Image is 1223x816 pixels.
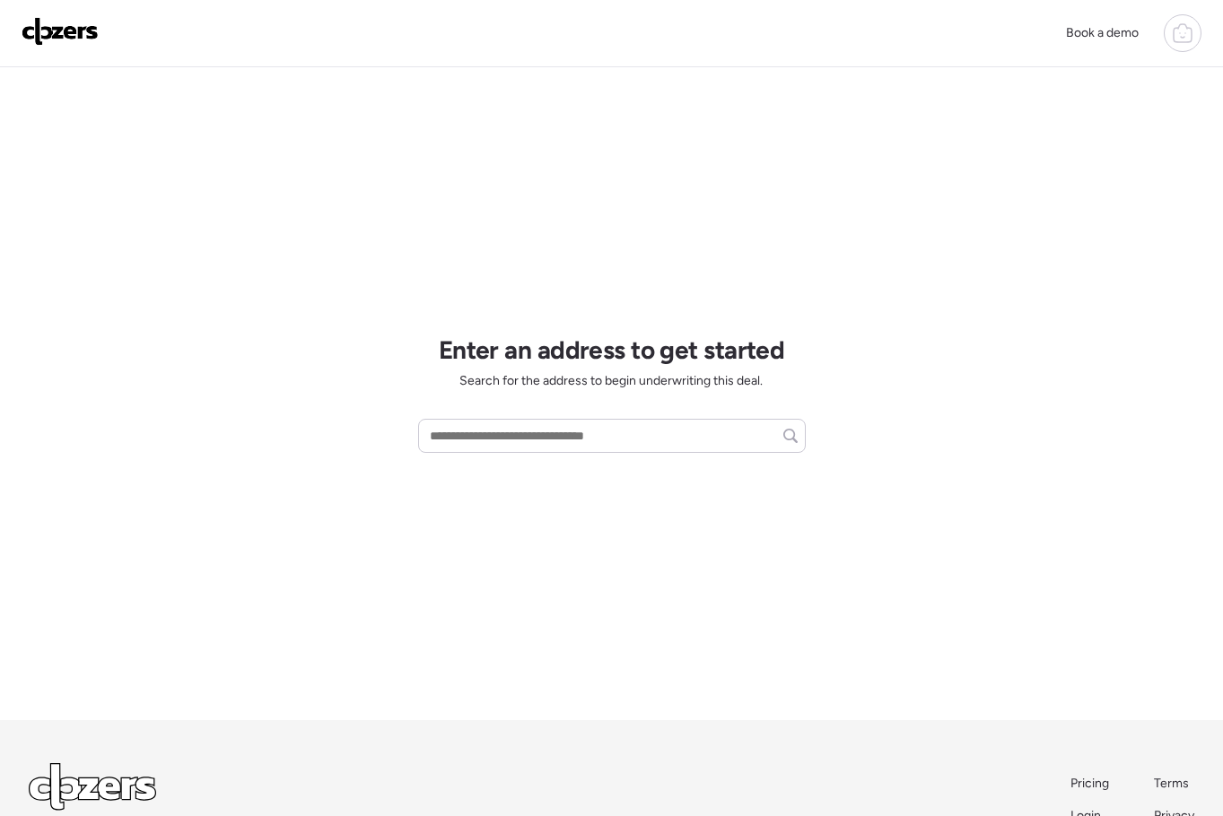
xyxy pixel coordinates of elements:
[1154,775,1194,793] a: Terms
[459,372,763,390] span: Search for the address to begin underwriting this deal.
[1070,775,1111,793] a: Pricing
[29,763,156,811] img: Logo Light
[1066,25,1139,40] span: Book a demo
[22,17,99,46] img: Logo
[1154,776,1189,791] span: Terms
[1070,776,1109,791] span: Pricing
[439,334,785,365] h1: Enter an address to get started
